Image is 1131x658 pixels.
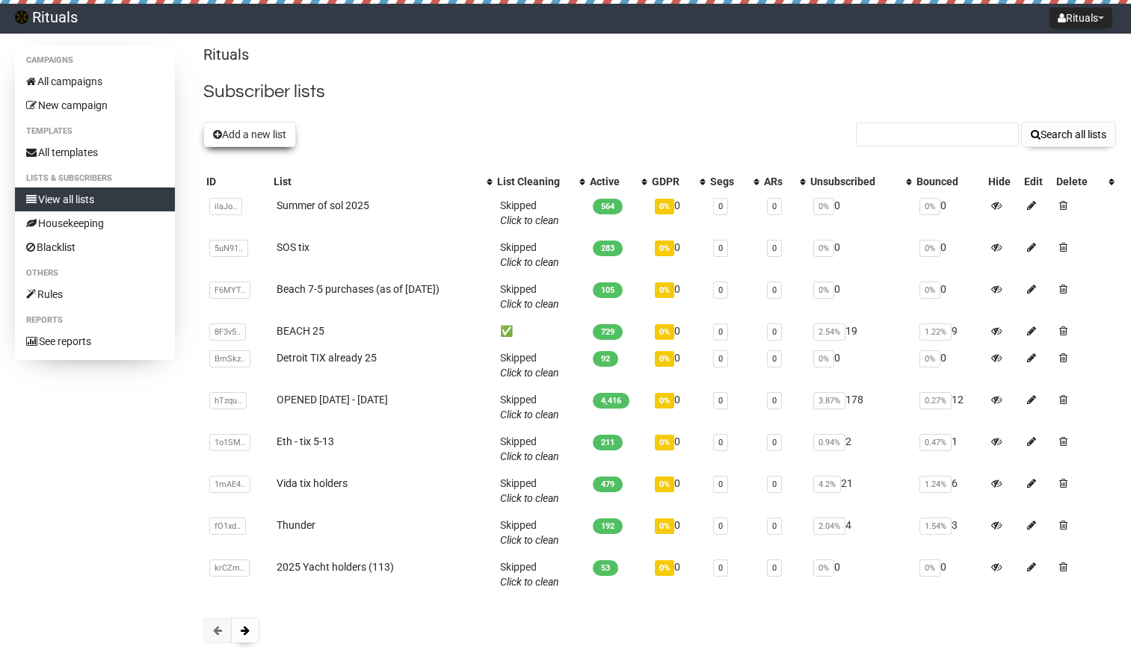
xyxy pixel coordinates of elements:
[913,428,985,470] td: 1
[916,174,982,189] div: Bounced
[494,171,587,192] th: List Cleaning: No sort applied, activate to apply an ascending sort
[913,344,985,386] td: 0
[203,122,296,147] button: Add a new list
[813,240,834,257] span: 0%
[274,174,479,189] div: List
[277,352,377,364] a: Detroit TIX already 25
[807,234,913,276] td: 0
[500,241,559,268] span: Skipped
[15,264,175,282] li: Others
[718,327,723,337] a: 0
[209,198,242,215] span: ilaJo..
[718,521,723,531] a: 0
[807,386,913,428] td: 178
[718,396,723,406] a: 0
[710,174,746,189] div: Segs
[209,282,250,299] span: F6MYT..
[15,282,175,306] a: Rules
[807,317,913,344] td: 19
[649,553,707,595] td: 0
[718,354,723,364] a: 0
[1021,171,1053,192] th: Edit: No sort applied, sorting is disabled
[772,438,777,447] a: 0
[203,45,1116,65] p: Rituals
[919,350,940,367] span: 0%
[772,202,777,211] a: 0
[15,93,175,117] a: New campaign
[1053,171,1116,192] th: Delete: No sort applied, activate to apply an ascending sort
[500,576,559,588] a: Click to clean
[593,435,623,450] span: 211
[813,518,845,535] span: 2.04%
[919,240,940,257] span: 0%
[649,276,707,317] td: 0
[1021,122,1116,147] button: Search all lists
[15,235,175,259] a: Blacklist
[15,52,175,69] li: Campaigns
[718,438,723,447] a: 0
[807,344,913,386] td: 0
[500,214,559,226] a: Click to clean
[1056,174,1101,189] div: Delete
[707,171,761,192] th: Segs: No sort applied, activate to apply an ascending sort
[209,240,248,257] span: 5uN91..
[593,393,629,409] span: 4,416
[500,394,559,420] span: Skipped
[655,199,674,214] span: 0%
[913,276,985,317] td: 0
[277,519,315,531] a: Thunder
[718,563,723,573] a: 0
[209,323,246,341] span: 8F3v5..
[772,479,777,489] a: 0
[913,470,985,512] td: 6
[277,199,369,211] a: Summer of sol 2025
[919,323,952,341] span: 1.22%
[919,518,952,535] span: 1.54%
[500,409,559,420] a: Click to clean
[655,560,674,576] span: 0%
[593,477,623,492] span: 479
[593,351,618,367] span: 92
[813,392,845,409] span: 3.87%
[209,392,247,409] span: hTzqu..
[500,298,559,310] a: Click to clean
[718,479,723,489] a: 0
[813,559,834,577] span: 0%
[649,234,707,276] td: 0
[913,317,985,344] td: 9
[649,428,707,470] td: 0
[15,69,175,93] a: All campaigns
[500,352,559,379] span: Skipped
[277,283,440,295] a: Beach 7-5 purchases (as of [DATE])
[15,187,175,211] a: View all lists
[988,174,1019,189] div: Hide
[764,174,793,189] div: ARs
[649,317,707,344] td: 0
[652,174,692,189] div: GDPR
[500,450,559,462] a: Click to clean
[655,477,674,492] span: 0%
[761,171,808,192] th: ARs: No sort applied, activate to apply an ascending sort
[718,202,723,211] a: 0
[500,492,559,504] a: Click to clean
[807,470,913,512] td: 21
[271,171,494,192] th: List: No sort applied, activate to apply an ascending sort
[15,122,175,140] li: Templates
[593,324,623,340] span: 729
[807,276,913,317] td: 0
[649,386,707,428] td: 0
[655,393,674,409] span: 0%
[649,192,707,234] td: 0
[813,350,834,367] span: 0%
[203,78,1116,105] h2: Subscriber lists
[15,140,175,164] a: All templates
[813,476,841,493] span: 4.2%
[655,435,674,450] span: 0%
[649,344,707,386] td: 0
[500,199,559,226] span: Skipped
[1050,7,1112,28] button: Rituals
[813,434,845,451] span: 0.94%
[500,435,559,462] span: Skipped
[807,512,913,553] td: 4
[500,477,559,504] span: Skipped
